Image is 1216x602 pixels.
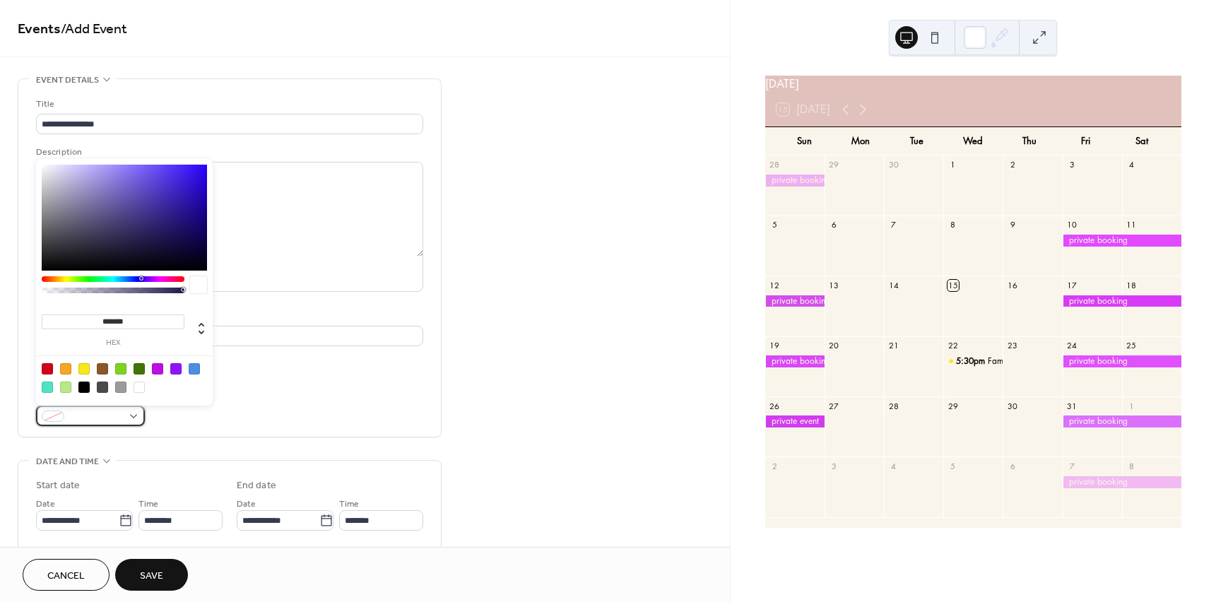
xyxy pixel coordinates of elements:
[765,76,1181,93] div: [DATE]
[36,497,55,512] span: Date
[1001,127,1058,155] div: Thu
[1058,127,1114,155] div: Fri
[23,559,110,591] button: Cancel
[134,363,145,374] div: #417505
[769,280,780,290] div: 12
[1067,341,1078,351] div: 24
[1067,280,1078,290] div: 17
[36,309,420,324] div: Location
[18,16,61,43] a: Events
[1063,235,1181,247] div: private booking
[237,497,256,512] span: Date
[42,339,184,347] label: hex
[1007,220,1017,230] div: 9
[1063,355,1181,367] div: private booking
[1067,220,1078,230] div: 10
[36,73,99,88] span: Event details
[1067,401,1078,411] div: 31
[948,220,958,230] div: 8
[1063,476,1181,488] div: private booking
[78,382,90,393] div: #000000
[1126,461,1137,471] div: 8
[829,461,839,471] div: 3
[1126,401,1137,411] div: 1
[97,363,108,374] div: #8B572A
[829,341,839,351] div: 20
[1114,127,1170,155] div: Sat
[888,341,899,351] div: 21
[1126,160,1137,170] div: 4
[769,220,780,230] div: 5
[1067,160,1078,170] div: 3
[152,363,163,374] div: #BD10E0
[189,363,200,374] div: #4A90E2
[769,401,780,411] div: 26
[888,220,899,230] div: 7
[60,382,71,393] div: #B8E986
[115,363,126,374] div: #7ED321
[339,497,359,512] span: Time
[1007,280,1017,290] div: 16
[988,355,1210,367] div: Family Trivia benefitting the [PERSON_NAME] Soccer Club!
[948,461,958,471] div: 5
[948,280,958,290] div: 15
[769,341,780,351] div: 19
[1067,461,1078,471] div: 7
[1063,295,1181,307] div: private booking
[1007,461,1017,471] div: 6
[889,127,945,155] div: Tue
[832,127,889,155] div: Mon
[36,97,420,112] div: Title
[769,461,780,471] div: 2
[888,461,899,471] div: 4
[36,145,420,160] div: Description
[36,454,99,469] span: Date and time
[1007,341,1017,351] div: 23
[765,175,825,187] div: private booking
[765,355,825,367] div: private booking
[237,478,276,493] div: End date
[948,401,958,411] div: 29
[42,382,53,393] div: #50E3C2
[1126,280,1137,290] div: 18
[948,160,958,170] div: 1
[36,478,80,493] div: Start date
[829,401,839,411] div: 27
[47,569,85,584] span: Cancel
[829,280,839,290] div: 13
[138,497,158,512] span: Time
[170,363,182,374] div: #9013FE
[943,355,1003,367] div: Family Trivia benefitting the Robinson Soccer Club!
[765,415,825,427] div: private event
[769,160,780,170] div: 28
[956,355,988,367] span: 5:30pm
[61,16,127,43] span: / Add Event
[97,382,108,393] div: #4A4A4A
[1007,160,1017,170] div: 2
[1007,401,1017,411] div: 30
[765,295,825,307] div: private booking
[777,127,833,155] div: Sun
[888,280,899,290] div: 14
[948,341,958,351] div: 22
[134,382,145,393] div: #FFFFFF
[888,401,899,411] div: 28
[1126,341,1137,351] div: 25
[115,382,126,393] div: #9B9B9B
[115,559,188,591] button: Save
[888,160,899,170] div: 30
[945,127,1001,155] div: Wed
[78,363,90,374] div: #F8E71C
[60,363,71,374] div: #F5A623
[829,160,839,170] div: 29
[42,363,53,374] div: #D0021B
[829,220,839,230] div: 6
[140,569,163,584] span: Save
[1126,220,1137,230] div: 11
[1063,415,1181,427] div: private booking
